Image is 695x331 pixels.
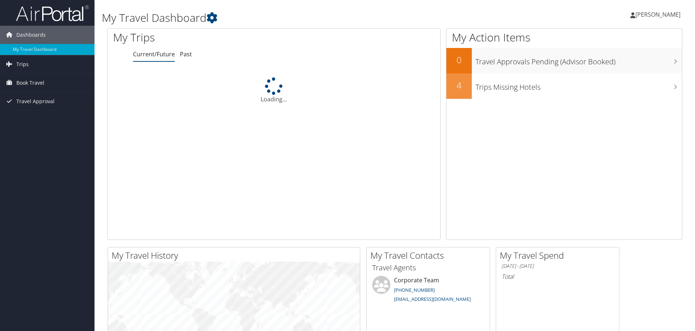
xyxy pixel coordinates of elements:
[394,296,471,302] a: [EMAIL_ADDRESS][DOMAIN_NAME]
[635,11,680,19] span: [PERSON_NAME]
[113,30,296,45] h1: My Trips
[446,30,682,45] h1: My Action Items
[133,50,175,58] a: Current/Future
[630,4,688,25] a: [PERSON_NAME]
[475,78,682,92] h3: Trips Missing Hotels
[446,54,472,66] h2: 0
[16,92,55,110] span: Travel Approval
[446,73,682,99] a: 4Trips Missing Hotels
[446,48,682,73] a: 0Travel Approvals Pending (Advisor Booked)
[475,53,682,67] h3: Travel Approvals Pending (Advisor Booked)
[372,263,484,273] h3: Travel Agents
[394,287,435,293] a: [PHONE_NUMBER]
[502,263,614,270] h6: [DATE] - [DATE]
[180,50,192,58] a: Past
[500,249,619,262] h2: My Travel Spend
[502,273,614,280] h6: Total
[108,77,440,104] div: Loading...
[16,74,44,92] span: Book Travel
[369,276,488,306] li: Corporate Team
[16,5,89,22] img: airportal-logo.png
[370,249,490,262] h2: My Travel Contacts
[16,26,46,44] span: Dashboards
[102,10,493,25] h1: My Travel Dashboard
[112,249,360,262] h2: My Travel History
[446,79,472,92] h2: 4
[16,55,29,73] span: Trips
